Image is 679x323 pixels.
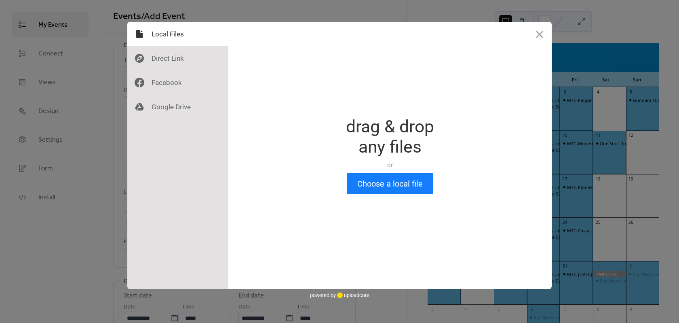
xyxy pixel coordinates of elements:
div: drag & drop any files [346,117,434,157]
div: Google Drive [127,95,228,119]
a: uploadcare [336,292,369,298]
button: Choose a local file [347,173,433,194]
div: powered by [310,289,369,301]
div: Facebook [127,70,228,95]
div: or [346,161,434,169]
div: Local Files [127,22,228,46]
button: Close [527,22,552,46]
div: Direct Link [127,46,228,70]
